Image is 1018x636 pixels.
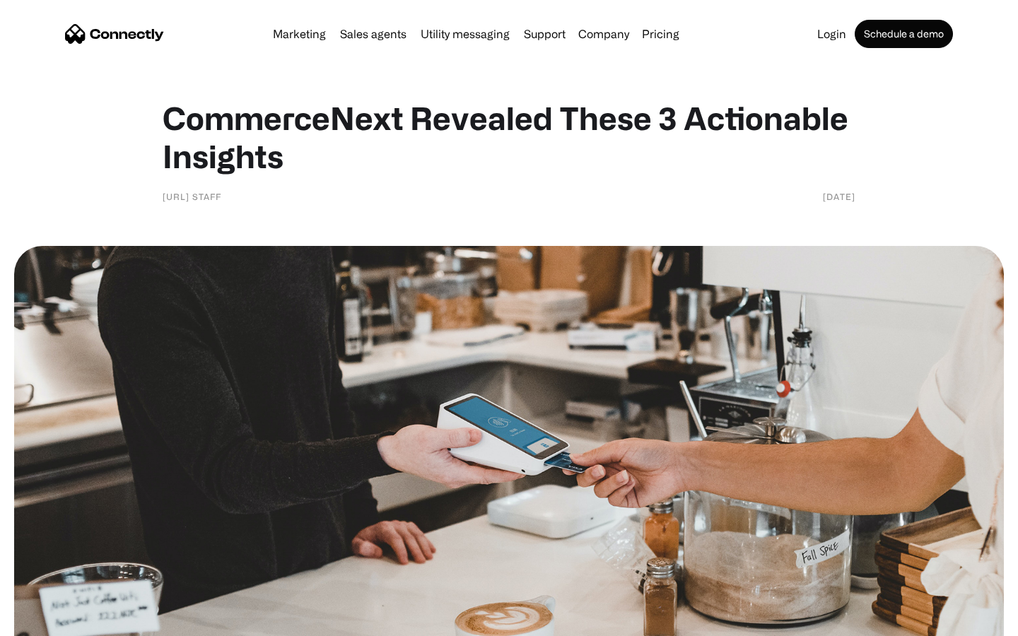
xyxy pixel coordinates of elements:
[823,189,855,204] div: [DATE]
[518,28,571,40] a: Support
[163,189,221,204] div: [URL] Staff
[334,28,412,40] a: Sales agents
[578,24,629,44] div: Company
[855,20,953,48] a: Schedule a demo
[14,611,85,631] aside: Language selected: English
[636,28,685,40] a: Pricing
[28,611,85,631] ul: Language list
[163,99,855,175] h1: CommerceNext Revealed These 3 Actionable Insights
[812,28,852,40] a: Login
[267,28,332,40] a: Marketing
[415,28,515,40] a: Utility messaging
